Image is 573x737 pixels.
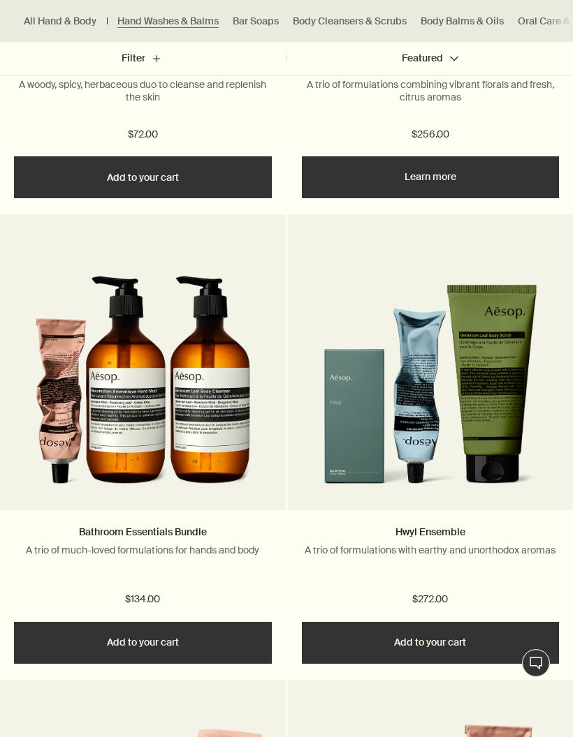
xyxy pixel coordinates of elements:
a: Body Balms & Oils [421,15,504,28]
button: Add to your cart - $72.00 [14,156,272,198]
a: Hand Washes & Balms [117,15,219,28]
a: Bar Soaps [233,15,279,28]
p: A trio of formulations with earthy and unorthodox aromas [302,544,560,556]
a: Body Cleansers & Scrubs [293,15,407,28]
a: Bathroom Essentials Bundle [79,526,207,538]
span: $256.00 [412,126,449,143]
img: Hwyl scented trio [323,259,539,503]
p: A trio of formulations combining vibrant florals and fresh, citrus aromas [302,78,560,103]
img: Resurrection Aromatique Hand Wash, Resurrection Aromatique Hand Balm and Geranium Leaf Body Clean... [35,259,251,503]
span: $272.00 [412,591,448,608]
p: A trio of much-loved formulations for hands and body [14,544,272,556]
span: $134.00 [125,591,160,608]
button: Featured [286,42,573,75]
button: Live Assistance [522,649,550,677]
a: Hwyl Ensemble [396,526,465,538]
a: Learn more [302,156,560,198]
p: A woody, spicy, herbaceous duo to cleanse and replenish the skin [14,78,272,103]
a: All Hand & Body [24,15,96,28]
button: Add to your cart - $272.00 [302,622,560,664]
span: $72.00 [128,126,158,143]
button: Add to your cart - $134.00 [14,622,272,664]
